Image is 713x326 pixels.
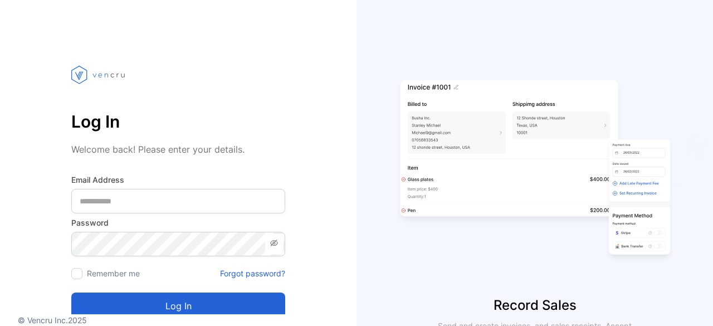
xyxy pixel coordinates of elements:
label: Remember me [87,269,140,278]
button: Log in [71,293,285,319]
a: Forgot password? [220,267,285,279]
p: Record Sales [356,295,713,315]
img: vencru logo [71,45,127,105]
p: Welcome back! Please enter your details. [71,143,285,156]
label: Email Address [71,174,285,186]
img: slider image [395,45,674,295]
p: Log In [71,108,285,135]
label: Password [71,217,285,228]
